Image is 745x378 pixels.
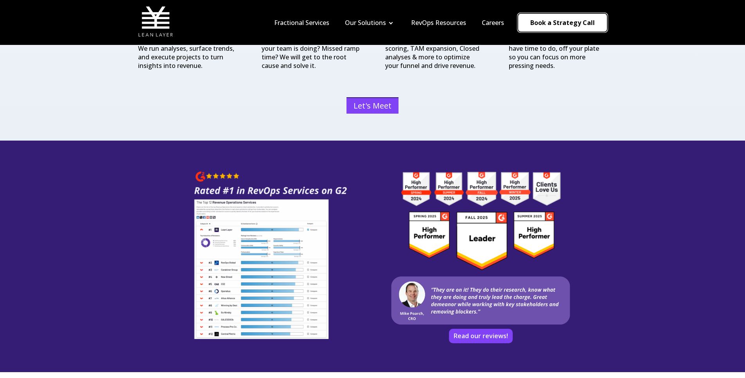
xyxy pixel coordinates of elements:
img: Lean Layer Logo [138,4,173,39]
p: Improve conversion rates by leveraging ICP signaling, lead scoring, TAM expansion, Closed analyse... [385,27,484,70]
div: Navigation Menu [266,18,512,27]
p: We're here to take all the things you don't want to do and don't have time to do, off your plate ... [509,27,607,70]
a: Careers [482,18,504,27]
a: Let's Meet [346,98,399,114]
a: Fractional Services [274,18,329,27]
img: G2 Reviews - Mike Poarch CRO Testimonial for Lean Layer [390,274,572,326]
img: g2 badges website [390,170,572,272]
a: Book a Strategy Call [518,13,607,32]
a: RevOps Resources [411,18,466,27]
p: Get the visibility you need to create a data-driven strategy. We run analyses, surface trends, an... [138,27,237,70]
a: Our Solutions [345,18,386,27]
p: Not hitting your forecast? Struggling to understand what your team is doing? Missed ramp time? We... [262,27,360,70]
img: Lean Layer Ranked Number 1 in RevOps Services on G2 [181,164,364,347]
a: Read our reviews! [452,330,510,342]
